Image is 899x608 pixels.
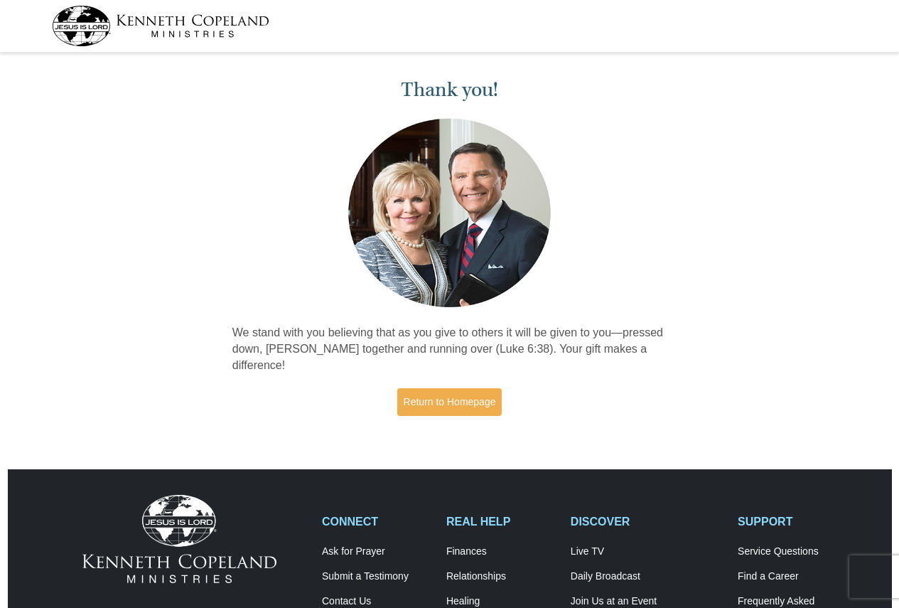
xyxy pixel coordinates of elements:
[446,545,556,558] a: Finances
[738,515,847,528] h2: SUPPORT
[52,6,269,46] img: kcm-header-logo.svg
[446,570,556,583] a: Relationships
[82,495,276,583] img: Kenneth Copeland Ministries
[322,595,431,608] a: Contact Us
[322,515,431,528] h2: CONNECT
[397,388,502,416] a: Return to Homepage
[571,515,723,528] h2: DISCOVER
[345,115,554,311] img: Kenneth and Gloria
[322,545,431,558] a: Ask for Prayer
[232,325,667,374] p: We stand with you believing that as you give to others it will be given to you—pressed down, [PER...
[322,570,431,583] a: Submit a Testimony
[738,545,847,558] a: Service Questions
[232,78,667,102] h1: Thank you!
[446,515,556,528] h2: REAL HELP
[446,595,556,608] a: Healing
[571,545,723,558] a: Live TV
[571,595,723,608] a: Join Us at an Event
[571,570,723,583] a: Daily Broadcast
[738,570,847,583] a: Find a Career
